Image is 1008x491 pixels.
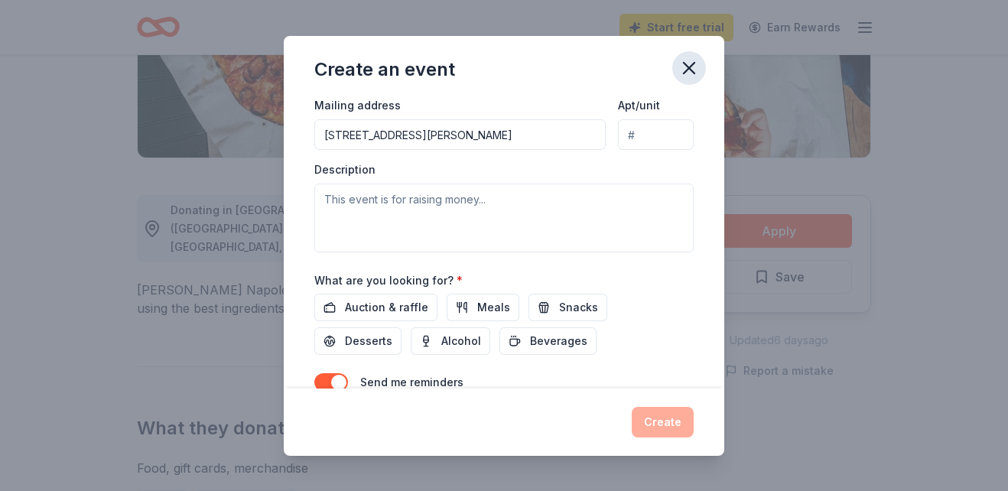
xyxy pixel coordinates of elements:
div: Create an event [314,57,455,82]
span: Alcohol [441,332,481,350]
input: # [618,119,694,150]
button: Desserts [314,327,402,355]
button: Auction & raffle [314,294,437,321]
span: Snacks [559,298,598,317]
span: Auction & raffle [345,298,428,317]
label: Mailing address [314,98,401,113]
button: Beverages [499,327,597,355]
button: Meals [447,294,519,321]
label: Description [314,162,376,177]
span: Desserts [345,332,392,350]
span: Meals [477,298,510,317]
label: Send me reminders [360,376,463,389]
label: What are you looking for? [314,273,463,288]
span: Beverages [530,332,587,350]
input: Enter a US address [314,119,606,150]
label: Apt/unit [618,98,660,113]
button: Alcohol [411,327,490,355]
button: Snacks [528,294,607,321]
